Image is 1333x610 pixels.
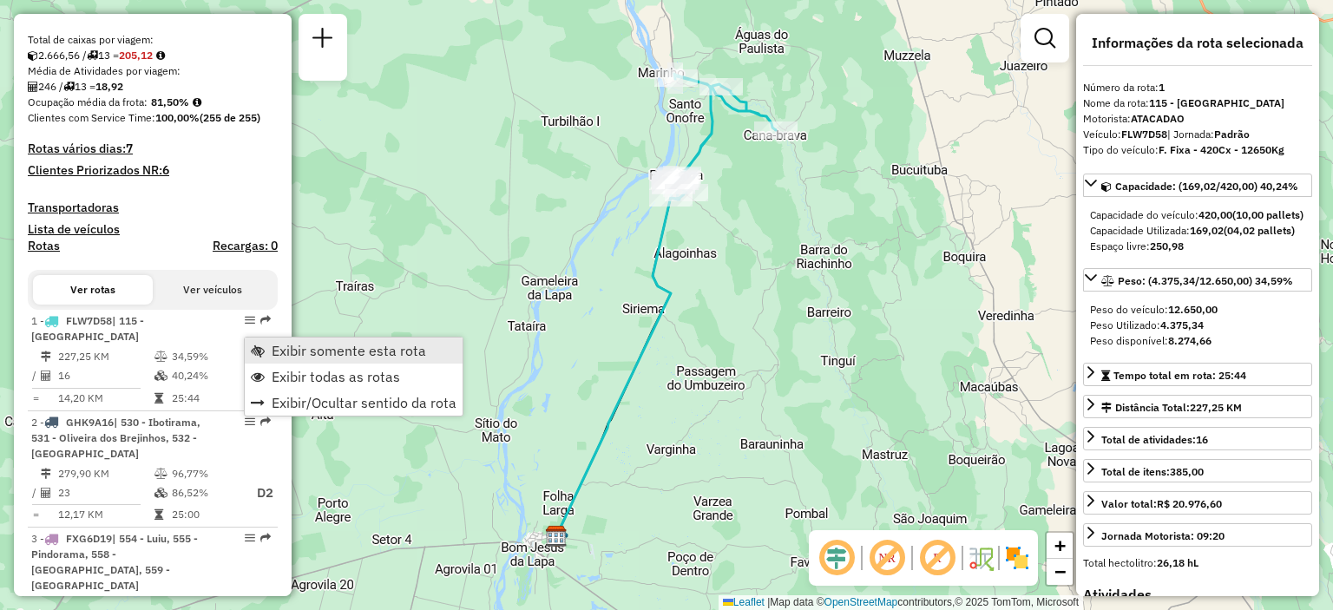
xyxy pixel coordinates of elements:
td: = [31,390,40,407]
em: Opções [245,315,255,325]
i: Total de rotas [63,82,75,92]
p: D2 [242,483,273,503]
div: Nome da rota: [1083,95,1312,111]
strong: FLW7D58 [1121,128,1167,141]
td: 40,24% [171,365,240,387]
i: Meta Caixas/viagem: 206,52 Diferença: -1,40 [156,50,165,61]
span: | [767,596,770,608]
img: Fluxo de ruas [967,544,995,572]
a: Total de itens:385,00 [1083,459,1312,482]
div: Peso disponível: [1090,333,1305,349]
td: 12,17 KM [57,506,154,523]
strong: 4.375,34 [1160,318,1204,331]
strong: (255 de 255) [200,111,260,124]
div: Map data © contributors,© 2025 TomTom, Microsoft [719,595,1083,610]
strong: ATACADAO [1131,112,1185,125]
i: Total de Atividades [41,371,51,381]
div: 2.666,56 / 13 = [28,48,278,63]
td: 34,59% [171,348,240,365]
li: Exibir somente esta rota [245,338,463,364]
span: 227,25 KM [1190,401,1242,414]
strong: Padrão [1214,128,1250,141]
span: Exibir NR [866,537,908,579]
strong: 81,50% [151,95,189,108]
td: 14,20 KM [57,390,154,407]
i: % de utilização da cubagem [154,371,167,381]
span: Tempo total em rota: 25:44 [1113,369,1246,382]
a: Leaflet [723,596,765,608]
td: 23 [57,482,154,504]
em: Rota exportada [260,315,271,325]
span: FLW7D58 [66,314,112,327]
div: Peso Utilizado: [1090,318,1305,333]
strong: 1 [1159,81,1165,94]
li: Exibir todas as rotas [245,364,463,390]
div: Capacidade Utilizada: [1090,223,1305,239]
a: Capacidade: (169,02/420,00) 40,24% [1083,174,1312,197]
td: 96,77% [171,465,240,482]
a: Nova sessão e pesquisa [305,21,340,60]
em: Opções [245,417,255,427]
h4: Clientes Priorizados NR: [28,163,278,178]
strong: 12.650,00 [1168,303,1218,316]
td: 227,25 KM [57,348,154,365]
i: Distância Total [41,469,51,479]
span: − [1054,561,1066,582]
span: Peso: (4.375,34/12.650,00) 34,59% [1118,274,1293,287]
strong: (04,02 pallets) [1224,224,1295,237]
i: % de utilização do peso [154,469,167,479]
strong: 8.274,66 [1168,334,1212,347]
a: Rotas [28,239,60,253]
h4: Transportadoras [28,200,278,215]
span: Clientes com Service Time: [28,111,155,124]
div: Jornada Motorista: 09:20 [1101,528,1225,544]
strong: 205,12 [119,49,153,62]
div: Veículo: [1083,127,1312,142]
strong: F. Fixa - 420Cx - 12650Kg [1159,143,1284,156]
h4: Rotas vários dias: [28,141,278,156]
i: Cubagem total roteirizado [28,50,38,61]
i: Total de rotas [87,50,98,61]
i: Distância Total [41,351,51,362]
em: Média calculada utilizando a maior ocupação (%Peso ou %Cubagem) de cada rota da sessão. Rotas cro... [193,97,201,108]
strong: 115 - [GEOGRAPHIC_DATA] [1149,96,1284,109]
a: Total de atividades:16 [1083,427,1312,450]
span: 3 - [31,532,198,592]
span: 1 - [31,314,144,343]
em: Opções [245,533,255,543]
li: Exibir/Ocultar sentido da rota [245,390,463,416]
div: Peso: (4.375,34/12.650,00) 34,59% [1083,295,1312,356]
span: | 554 - Luiu, 555 - Pindorama, 558 - [GEOGRAPHIC_DATA], 559 - [GEOGRAPHIC_DATA] [31,532,198,592]
div: Valor total: [1101,496,1222,512]
td: / [31,365,40,387]
td: 25:00 [171,506,240,523]
a: Zoom in [1047,533,1073,559]
div: Tipo do veículo: [1083,142,1312,158]
td: 16 [57,365,154,387]
strong: 169,02 [1190,224,1224,237]
strong: 420,00 [1198,208,1232,221]
img: Exibir/Ocultar setores [1003,544,1031,572]
span: Total de atividades: [1101,433,1208,446]
div: Capacidade: (169,02/420,00) 40,24% [1083,200,1312,261]
div: Média de Atividades por viagem: [28,63,278,79]
span: Ocupação média da frota: [28,95,148,108]
span: Peso do veículo: [1090,303,1218,316]
h4: Atividades [1083,587,1312,603]
strong: R$ 20.976,60 [1157,497,1222,510]
td: / [31,482,40,504]
a: Exibir filtros [1028,21,1062,56]
div: Total de caixas por viagem: [28,32,278,48]
div: Total hectolitro: [1083,555,1312,571]
h4: Recargas: 0 [213,239,278,253]
a: Jornada Motorista: 09:20 [1083,523,1312,547]
span: 2 - [31,416,200,460]
p: D2 [242,366,273,386]
button: Ver rotas [33,275,153,305]
i: Tempo total em rota [154,393,163,403]
span: Exibir todas as rotas [272,370,400,384]
a: Valor total:R$ 20.976,60 [1083,491,1312,515]
span: GHK9A16 [66,416,114,429]
button: Ver veículos [153,275,273,305]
